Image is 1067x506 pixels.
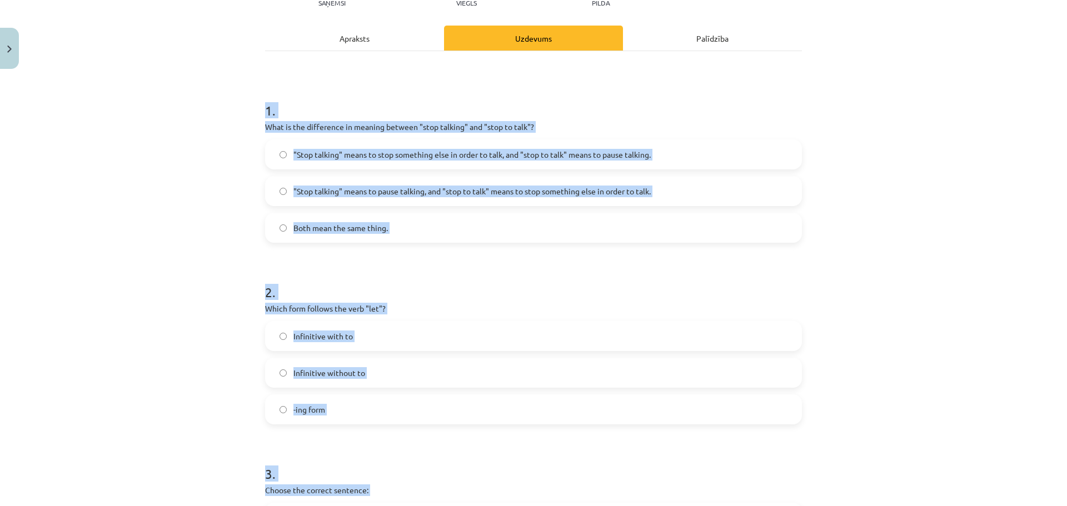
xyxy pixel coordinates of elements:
div: Palīdzība [623,26,802,51]
p: What is the difference in meaning between "stop talking" and "stop to talk"? [265,121,802,133]
h1: 1 . [265,83,802,118]
span: "Stop talking" means to stop something else in order to talk, and "stop to talk" means to pause t... [293,149,651,161]
div: Apraksts [265,26,444,51]
input: "Stop talking" means to pause talking, and "stop to talk" means to stop something else in order t... [280,188,287,195]
h1: 2 . [265,265,802,299]
h1: 3 . [265,447,802,481]
span: -ing form [293,404,325,415]
img: icon-close-lesson-0947bae3869378f0d4975bcd49f059093ad1ed9edebbc8119c70593378902aed.svg [7,46,12,53]
input: Infinitive with to [280,333,287,340]
p: Which form follows the verb "let"? [265,303,802,314]
span: Both mean the same thing. [293,222,388,234]
div: Uzdevums [444,26,623,51]
span: Infinitive without to [293,367,365,379]
input: Both mean the same thing. [280,224,287,232]
span: "Stop talking" means to pause talking, and "stop to talk" means to stop something else in order t... [293,186,651,197]
span: Infinitive with to [293,330,353,342]
input: "Stop talking" means to stop something else in order to talk, and "stop to talk" means to pause t... [280,151,287,158]
p: Choose the correct sentence: [265,484,802,496]
input: Infinitive without to [280,369,287,377]
input: -ing form [280,406,287,413]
